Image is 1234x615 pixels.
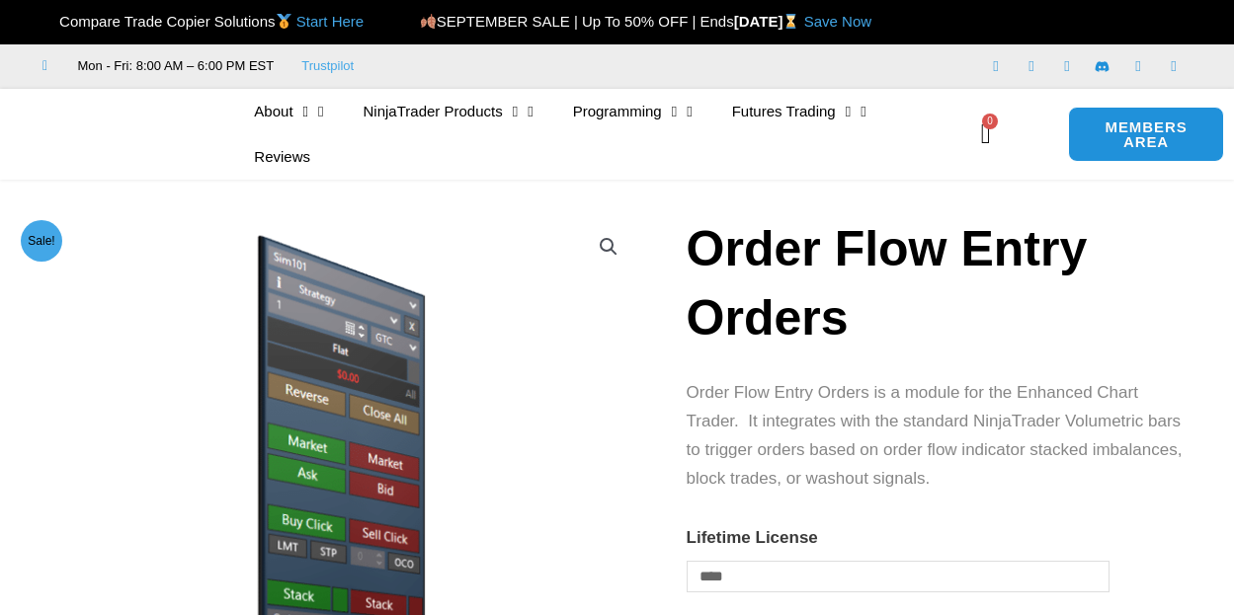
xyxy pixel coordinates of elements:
a: Reviews [234,134,330,180]
img: 🍂 [421,14,436,29]
a: About [234,89,343,134]
nav: Menu [234,89,962,180]
a: Start Here [296,13,364,30]
img: LogoAI | Affordable Indicators – NinjaTrader [17,99,229,170]
span: Compare Trade Copier Solutions [42,13,364,30]
span: MEMBERS AREA [1089,119,1202,149]
a: 0 [951,106,1021,163]
img: 🥇 [277,14,291,29]
a: Futures Trading [712,89,886,134]
a: Trustpilot [301,54,354,78]
span: 0 [982,114,998,129]
a: Save Now [804,13,871,30]
a: NinjaTrader Products [344,89,553,134]
h1: Order Flow Entry Orders [687,214,1185,352]
strong: [DATE] [734,13,804,30]
img: ⌛ [783,14,798,29]
a: MEMBERS AREA [1068,107,1223,162]
a: Programming [553,89,712,134]
a: View full-screen image gallery [591,229,626,265]
span: SEPTEMBER SALE | Up To 50% OFF | Ends [420,13,734,30]
p: Order Flow Entry Orders is a module for the Enhanced Chart Trader. It integrates with the standar... [687,379,1185,494]
label: Lifetime License [687,528,818,547]
img: 🏆 [43,14,58,29]
span: Sale! [21,220,62,262]
span: Mon - Fri: 8:00 AM – 6:00 PM EST [73,54,275,78]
